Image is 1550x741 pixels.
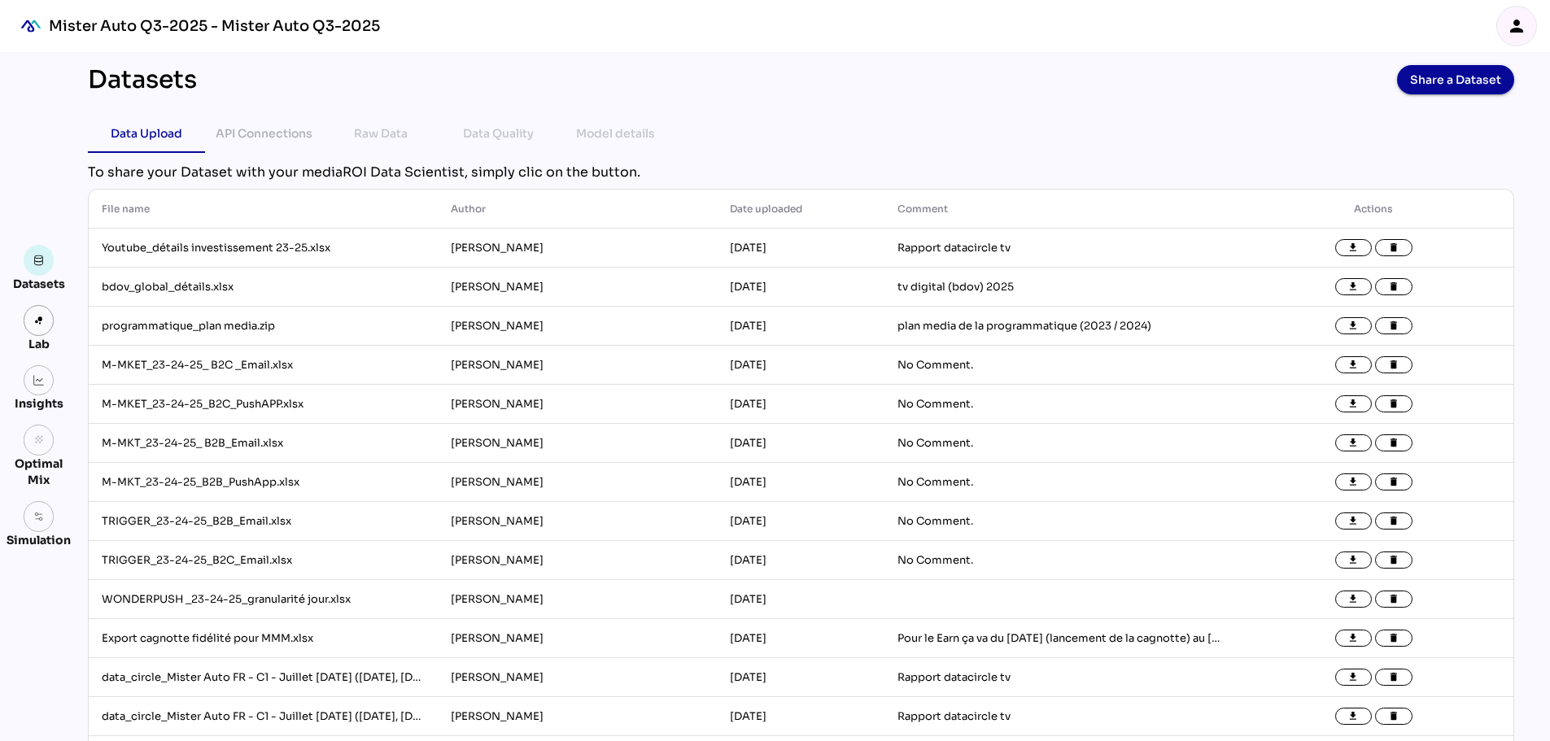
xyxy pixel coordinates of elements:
i: delete [1388,672,1399,683]
i: file_download [1348,594,1360,605]
td: [PERSON_NAME] [438,463,717,502]
th: Comment [884,190,1233,229]
i: delete [1388,281,1399,293]
td: [DATE] [717,463,884,502]
td: [DATE] [717,307,884,346]
i: delete [1388,594,1399,605]
i: file_download [1348,711,1360,722]
div: Lab [21,336,57,352]
td: M-MKET_23-24-25_B2C_PushAPP.xlsx [89,385,438,424]
td: plan media de la programmatique (2023 / 2024) [884,307,1233,346]
td: [PERSON_NAME] [438,580,717,619]
td: Pour le Earn ça va du [DATE] (lancement de la cagnotte) au [DATE] (fin du cashback). Pour le Burn... [884,619,1233,658]
td: No Comment. [884,424,1233,463]
td: [DATE] [717,424,884,463]
div: API Connections [216,124,312,143]
button: Share a Dataset [1397,65,1514,94]
img: settings.svg [33,511,45,522]
div: Model details [576,124,655,143]
span: Share a Dataset [1410,68,1501,91]
td: M-MKT_23-24-25_B2B_PushApp.xlsx [89,463,438,502]
img: data.svg [33,255,45,266]
td: [PERSON_NAME] [438,229,717,268]
td: No Comment. [884,463,1233,502]
i: file_download [1348,320,1360,332]
td: No Comment. [884,541,1233,580]
i: delete [1388,711,1399,722]
td: [DATE] [717,658,884,697]
i: file_download [1348,360,1360,371]
div: Raw Data [354,124,408,143]
td: [DATE] [717,268,884,307]
div: Simulation [7,532,71,548]
i: file_download [1348,242,1360,254]
th: Author [438,190,717,229]
div: mediaROI [13,8,49,44]
i: delete [1388,320,1399,332]
i: file_download [1348,438,1360,449]
td: Rapport datacircle tv [884,229,1233,268]
i: delete [1388,242,1399,254]
i: file_download [1348,672,1360,683]
i: file_download [1348,477,1360,488]
td: data_circle_Mister Auto FR - C1 - Juillet [DATE] ([DATE], [DATE]) Ensemble 35-59 ans - Performanc... [89,697,438,736]
i: delete [1388,360,1399,371]
td: No Comment. [884,346,1233,385]
td: [PERSON_NAME] [438,268,717,307]
td: No Comment. [884,502,1233,541]
i: grain [33,434,45,446]
div: Data Upload [111,124,182,143]
td: Rapport datacircle tv [884,658,1233,697]
i: file_download [1348,633,1360,644]
td: [DATE] [717,580,884,619]
div: Optimal Mix [7,455,71,488]
td: M-MKT_23-24-25_ B2B_Email.xlsx [89,424,438,463]
td: [PERSON_NAME] [438,346,717,385]
i: delete [1388,477,1399,488]
td: Youtube_détails investissement 23-25.xlsx [89,229,438,268]
i: person [1507,16,1526,36]
td: tv digital (bdov) 2025 [884,268,1233,307]
div: Data Quality [463,124,534,143]
th: File name [89,190,438,229]
td: programmatique_plan media.zip [89,307,438,346]
td: [PERSON_NAME] [438,619,717,658]
i: delete [1388,633,1399,644]
img: graph.svg [33,375,45,386]
td: [DATE] [717,541,884,580]
td: [DATE] [717,619,884,658]
div: Insights [15,395,63,412]
i: file_download [1348,399,1360,410]
td: No Comment. [884,385,1233,424]
i: file_download [1348,555,1360,566]
td: [PERSON_NAME] [438,658,717,697]
i: file_download [1348,281,1360,293]
td: Export cagnotte fidélité pour MMM.xlsx [89,619,438,658]
td: [PERSON_NAME] [438,541,717,580]
td: TRIGGER_23-24-25_B2C_Email.xlsx [89,541,438,580]
td: [DATE] [717,346,884,385]
i: delete [1388,399,1399,410]
i: delete [1388,438,1399,449]
td: bdov_global_détails.xlsx [89,268,438,307]
td: [DATE] [717,502,884,541]
div: Datasets [88,65,197,94]
div: Mister Auto Q3-2025 - Mister Auto Q3-2025 [49,16,380,36]
i: delete [1388,516,1399,527]
td: Rapport datacircle tv [884,697,1233,736]
td: M-MKET_23-24-25_ B2C _Email.xlsx [89,346,438,385]
td: [PERSON_NAME] [438,307,717,346]
div: Datasets [13,276,65,292]
td: [DATE] [717,697,884,736]
td: [PERSON_NAME] [438,502,717,541]
img: lab.svg [33,315,45,326]
div: To share your Dataset with your mediaROI Data Scientist, simply clic on the button. [88,163,1514,182]
td: TRIGGER_23-24-25_B2B_Email.xlsx [89,502,438,541]
th: Date uploaded [717,190,884,229]
i: file_download [1348,516,1360,527]
td: data_circle_Mister Auto FR - C1 - Juillet [DATE] ([DATE], [DATE]) Ensemble 35-59 ans - Attributio... [89,658,438,697]
td: [DATE] [717,385,884,424]
td: [PERSON_NAME] [438,697,717,736]
th: Actions [1234,190,1513,229]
